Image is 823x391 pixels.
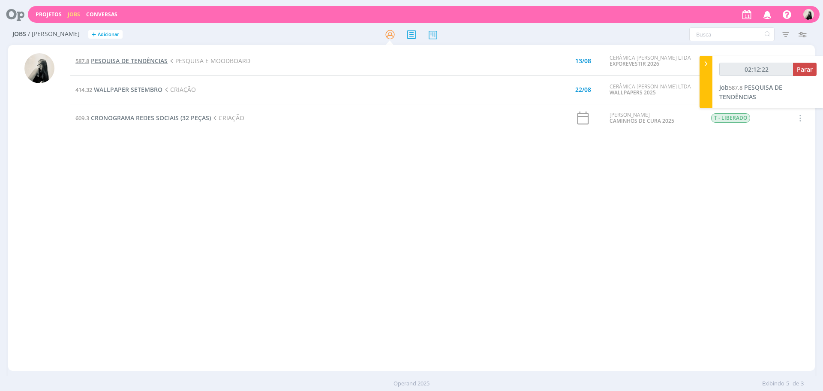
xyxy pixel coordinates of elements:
[610,55,698,67] div: CERÂMICA [PERSON_NAME] LTDA
[711,113,750,123] span: T - LIBERADO
[793,63,817,76] button: Parar
[575,58,591,64] div: 13/08
[88,30,123,39] button: +Adicionar
[575,87,591,93] div: 22/08
[610,60,659,67] a: EXPOREVESTIR 2026
[803,9,814,20] img: R
[719,83,782,101] span: PESQUISA DE TENDÊNCIAS
[92,30,96,39] span: +
[719,83,782,101] a: Job587.8PESQUISA DE TENDÊNCIAS
[91,57,168,65] span: PESQUISA DE TENDÊNCIAS
[211,114,244,122] span: CRIAÇÃO
[786,379,789,388] span: 5
[28,30,80,38] span: / [PERSON_NAME]
[610,89,656,96] a: WALLPAPERS 2025
[162,85,196,94] span: CRIAÇÃO
[84,11,120,18] button: Conversas
[762,379,784,388] span: Exibindo
[168,57,250,65] span: PESQUISA E MOODBOARD
[75,57,89,65] span: 587.8
[797,65,813,73] span: Parar
[689,27,775,41] input: Busca
[24,53,54,83] img: R
[610,117,674,124] a: CAMINHOS DE CURA 2025
[610,112,698,124] div: [PERSON_NAME]
[610,84,698,96] div: CERÂMICA [PERSON_NAME] LTDA
[68,11,80,18] a: Jobs
[75,114,89,122] span: 609.3
[36,11,62,18] a: Projetos
[98,32,119,37] span: Adicionar
[75,114,211,122] a: 609.3CRONOGRAMA REDES SOCIAIS (32 PEÇAS)
[86,11,117,18] a: Conversas
[75,85,162,94] a: 414.32WALLPAPER SETEMBRO
[801,379,804,388] span: 3
[793,379,799,388] span: de
[94,85,162,94] span: WALLPAPER SETEMBRO
[75,86,92,94] span: 414.32
[75,57,168,65] a: 587.8PESQUISA DE TENDÊNCIAS
[91,114,211,122] span: CRONOGRAMA REDES SOCIAIS (32 PEÇAS)
[803,7,814,22] button: R
[33,11,64,18] button: Projetos
[729,84,742,91] span: 587.8
[12,30,26,38] span: Jobs
[65,11,83,18] button: Jobs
